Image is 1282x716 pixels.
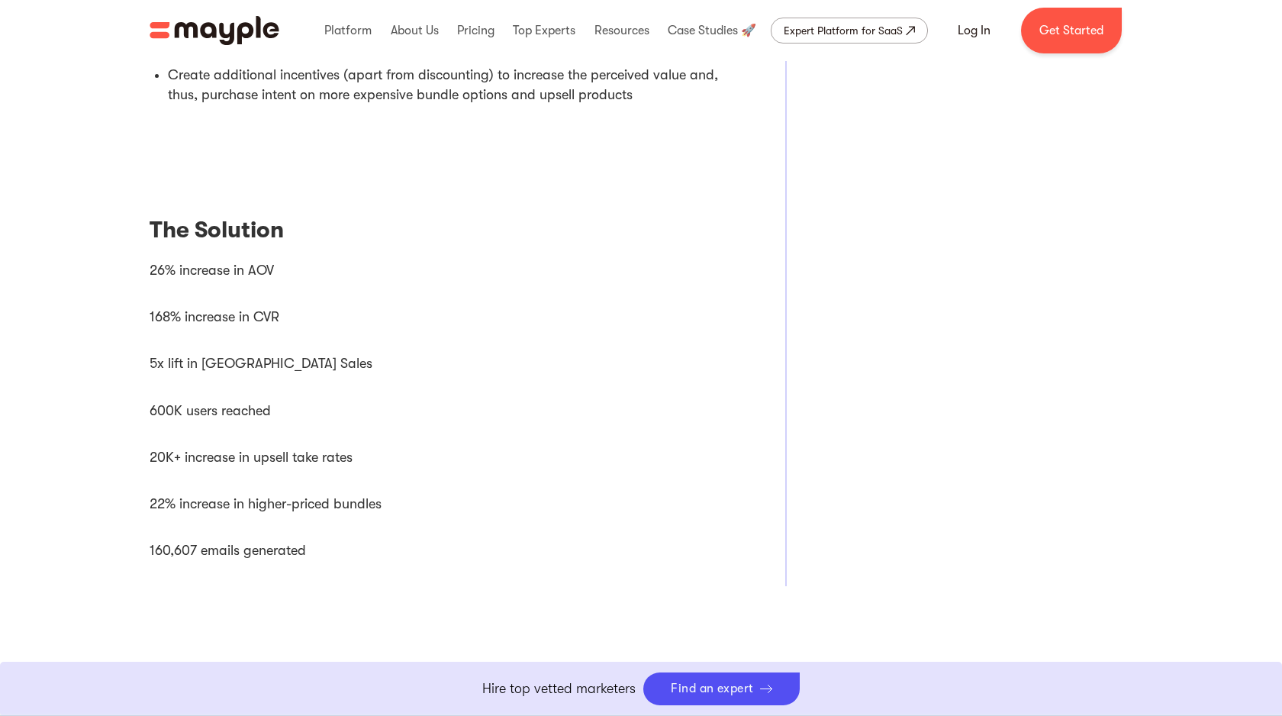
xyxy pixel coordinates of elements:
[939,12,1009,49] a: Log In
[150,345,739,382] li: 5x lift in [GEOGRAPHIC_DATA] Sales
[150,16,279,45] a: home
[150,439,739,476] li: 20K+ increase in upsell take rates
[771,18,928,44] a: Expert Platform for SaaS
[1021,8,1122,53] a: Get Started
[591,6,653,55] div: Resources
[1206,643,1282,716] iframe: Chat Widget
[150,392,739,430] li: 600K users reached
[150,16,279,45] img: Mayple logo
[150,216,739,252] h4: The Solution
[387,6,443,55] div: About Us
[671,682,754,696] div: Find an expert
[482,679,636,699] p: Hire top vetted marketers
[784,21,903,40] div: Expert Platform for SaaS
[150,532,739,569] li: 160,607 emails generated
[150,252,739,289] li: 26% increase in AOV
[150,298,739,336] li: 168% increase in CVR
[509,6,579,55] div: Top Experts
[320,6,375,55] div: Platform
[453,6,498,55] div: Pricing
[168,66,739,104] li: Create additional incentives (apart from discounting) to increase the perceived value and, thus, ...
[150,485,739,523] li: 22% increase in higher-priced bundles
